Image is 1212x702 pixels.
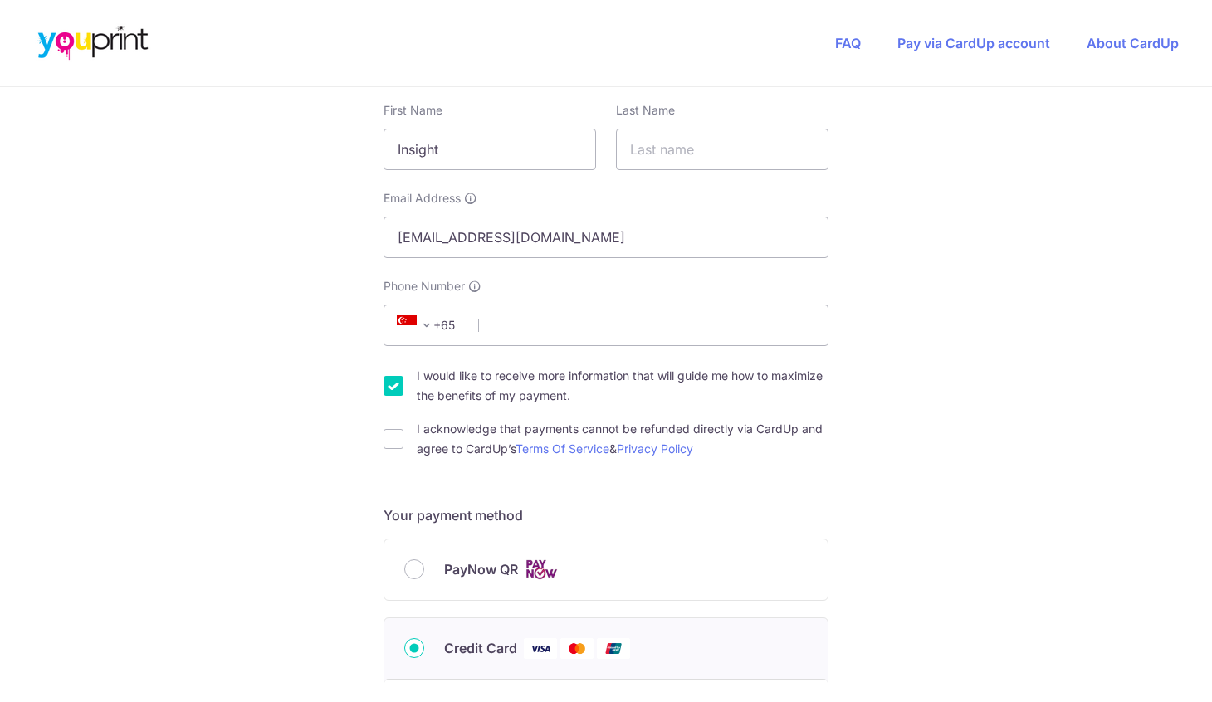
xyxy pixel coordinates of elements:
img: Union Pay [597,638,630,659]
input: Email address [384,217,828,258]
a: FAQ [835,35,861,51]
div: PayNow QR Cards logo [404,559,808,580]
img: Mastercard [560,638,594,659]
img: Cards logo [525,559,558,580]
a: About CardUp [1087,35,1179,51]
h5: Your payment method [384,505,828,525]
a: Terms Of Service [516,441,609,456]
label: I acknowledge that payments cannot be refunded directly via CardUp and agree to CardUp’s & [417,419,828,459]
label: Last Name [616,102,675,119]
span: Help [38,12,72,27]
div: Credit Card Visa Mastercard Union Pay [404,638,808,659]
span: +65 [397,315,437,335]
img: Visa [524,638,557,659]
span: Email Address [384,190,461,207]
label: First Name [384,102,442,119]
span: Credit Card [444,638,517,658]
span: PayNow QR [444,559,518,579]
label: I would like to receive more information that will guide me how to maximize the benefits of my pa... [417,366,828,406]
a: Pay via CardUp account [897,35,1050,51]
input: First name [384,129,596,170]
a: Privacy Policy [617,441,693,456]
span: Phone Number [384,278,465,295]
input: Last name [616,129,828,170]
span: +65 [392,315,467,335]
